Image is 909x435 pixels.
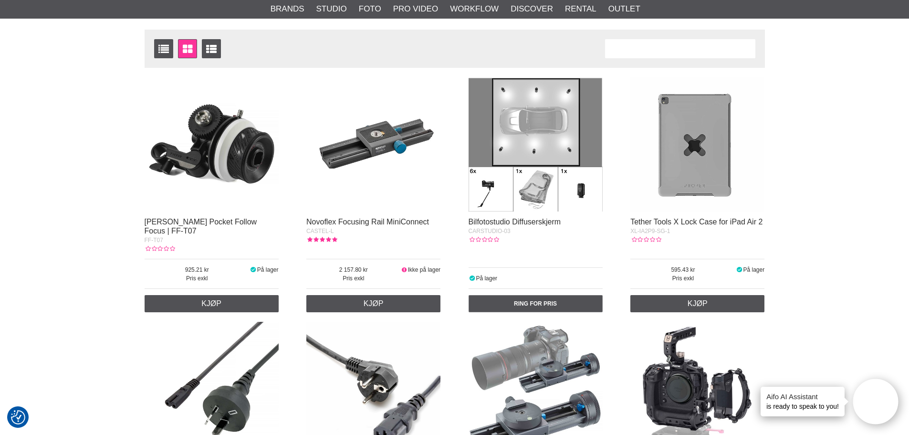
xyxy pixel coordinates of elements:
[359,3,381,15] a: Foto
[316,3,347,15] a: Studio
[306,265,401,274] span: 2 157.80
[145,218,257,235] a: [PERSON_NAME] Pocket Follow Focus | FF-T07
[257,266,279,273] span: På lager
[145,274,250,283] span: Pris exkl
[306,228,334,234] span: CASTEL-L
[736,266,743,273] i: På lager
[630,295,764,312] a: Kjøp
[450,3,499,15] a: Workflow
[145,244,175,253] div: Kundevurdering: 0
[766,392,839,402] h4: Aifo AI Assistant
[469,218,561,226] a: Bilfotostudio Diffuserskjerm
[565,3,596,15] a: Rental
[630,235,661,244] div: Kundevurdering: 0
[407,266,440,273] span: Ikke på lager
[630,77,764,212] img: Tether Tools X Lock Case for iPad Air 2
[469,295,603,312] a: Ring for pris
[250,266,257,273] i: På lager
[154,39,173,58] a: Vis liste
[469,235,499,244] div: Kundevurdering: 0
[145,237,163,244] span: FF-T07
[630,228,670,234] span: XL-IA2P9-SG-1
[761,387,845,416] div: is ready to speak to you!
[476,275,497,282] span: På lager
[202,39,221,58] a: Utvidet liste
[306,77,440,212] img: Novoflex Focusing Rail MiniConnect
[630,218,763,226] a: Tether Tools X Lock Case for iPad Air 2
[11,409,25,426] button: Samtykkepreferanser
[469,275,476,282] i: På lager
[11,410,25,424] img: Revisit consent button
[306,218,429,226] a: Novoflex Focusing Rail MiniConnect
[469,77,603,212] img: Bilfotostudio Diffuserskjerm
[401,266,408,273] i: Ikke på lager
[271,3,304,15] a: Brands
[145,77,279,212] img: TILTA Tiltaing Pocket Follow Focus | FF-T07
[145,295,279,312] a: Kjøp
[743,266,764,273] span: På lager
[306,235,337,244] div: Kundevurdering: 5.00
[178,39,197,58] a: Vindusvisning
[630,274,736,283] span: Pris exkl
[511,3,553,15] a: Discover
[306,274,401,283] span: Pris exkl
[630,265,736,274] span: 595.43
[469,228,511,234] span: CARSTUDIO-03
[306,295,440,312] a: Kjøp
[393,3,438,15] a: Pro Video
[145,265,250,274] span: 925.21
[608,3,640,15] a: Outlet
